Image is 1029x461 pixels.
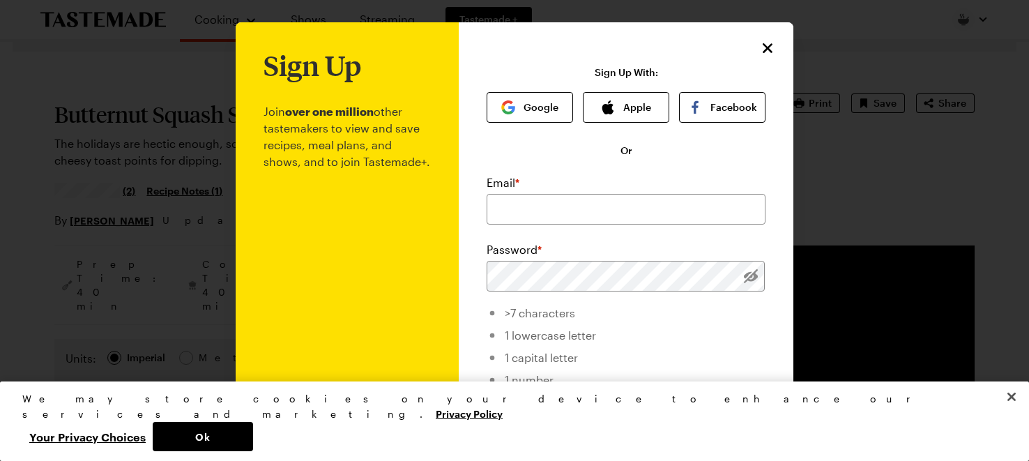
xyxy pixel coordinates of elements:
button: Close [996,381,1027,412]
span: 1 number [505,373,554,386]
div: We may store cookies on your device to enhance our services and marketing. [22,391,995,422]
label: Email [487,174,519,191]
span: Or [620,144,632,158]
button: Ok [153,422,253,451]
h1: Sign Up [264,50,361,81]
p: Sign Up With: [595,67,658,78]
button: Apple [583,92,669,123]
button: Your Privacy Choices [22,422,153,451]
span: 1 lowercase letter [505,328,596,342]
b: over one million [285,105,374,118]
div: Privacy [22,391,995,451]
button: Google [487,92,573,123]
span: >7 characters [505,306,575,319]
button: Facebook [679,92,765,123]
label: Password [487,241,542,258]
span: 1 capital letter [505,351,578,364]
a: More information about your privacy, opens in a new tab [436,407,503,420]
button: Close [759,39,777,57]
